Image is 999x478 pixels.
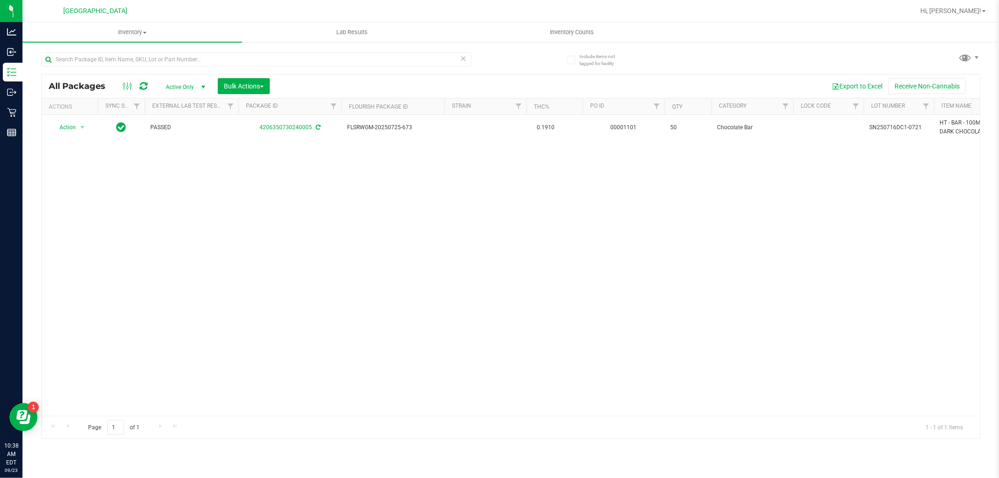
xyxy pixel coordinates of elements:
[672,103,682,110] a: Qty
[51,121,76,134] span: Action
[7,47,16,57] inline-svg: Inbound
[801,103,831,109] a: Lock Code
[223,98,238,114] a: Filter
[717,123,788,132] span: Chocolate Bar
[4,441,18,467] p: 10:38 AM EDT
[826,78,888,94] button: Export to Excel
[460,52,467,65] span: Clear
[918,420,970,434] span: 1 - 1 of 1 items
[129,98,145,114] a: Filter
[7,67,16,77] inline-svg: Inventory
[611,124,637,131] a: 00001101
[117,121,126,134] span: In Sync
[534,103,549,110] a: THC%
[246,103,278,109] a: Package ID
[920,7,981,15] span: Hi, [PERSON_NAME]!
[224,82,264,90] span: Bulk Actions
[347,123,439,132] span: FLSRWGM-20250725-673
[22,28,242,37] span: Inventory
[452,103,471,109] a: Strain
[537,28,607,37] span: Inventory Counts
[49,81,115,91] span: All Packages
[259,124,312,131] a: 4206350730240005
[107,420,124,434] input: 1
[326,98,341,114] a: Filter
[77,121,89,134] span: select
[869,123,928,132] span: SN250716DC1-0721
[80,420,148,434] span: Page of 1
[49,103,94,110] div: Actions
[848,98,864,114] a: Filter
[579,53,626,67] span: Include items not tagged for facility
[918,98,934,114] a: Filter
[778,98,793,114] a: Filter
[871,103,905,109] a: Lot Number
[532,121,559,134] span: 0.1910
[462,22,681,42] a: Inventory Counts
[511,98,526,114] a: Filter
[324,28,380,37] span: Lab Results
[7,108,16,117] inline-svg: Retail
[41,52,471,66] input: Search Package ID, Item Name, SKU, Lot or Part Number...
[314,124,320,131] span: Sync from Compliance System
[150,123,233,132] span: PASSED
[64,7,128,15] span: [GEOGRAPHIC_DATA]
[888,78,966,94] button: Receive Non-Cannabis
[7,88,16,97] inline-svg: Outbound
[7,27,16,37] inline-svg: Analytics
[719,103,747,109] a: Category
[649,98,665,114] a: Filter
[152,103,226,109] a: External Lab Test Result
[218,78,270,94] button: Bulk Actions
[941,103,971,109] a: Item Name
[590,103,604,109] a: PO ID
[4,467,18,474] p: 09/23
[349,103,408,110] a: Flourish Package ID
[28,402,39,413] iframe: Resource center unread badge
[242,22,462,42] a: Lab Results
[22,22,242,42] a: Inventory
[9,403,37,431] iframe: Resource center
[105,103,141,109] a: Sync Status
[7,128,16,137] inline-svg: Reports
[670,123,706,132] span: 50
